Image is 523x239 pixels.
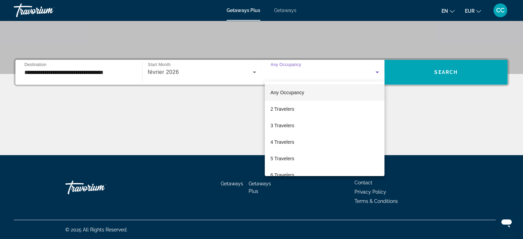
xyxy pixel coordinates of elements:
span: 2 Travelers [270,105,294,113]
iframe: Bouton de lancement de la fenêtre de messagerie [495,211,517,233]
span: Any Occupancy [270,90,304,95]
span: 5 Travelers [270,154,294,163]
span: 6 Travelers [270,171,294,179]
span: 4 Travelers [270,138,294,146]
span: 3 Travelers [270,121,294,130]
